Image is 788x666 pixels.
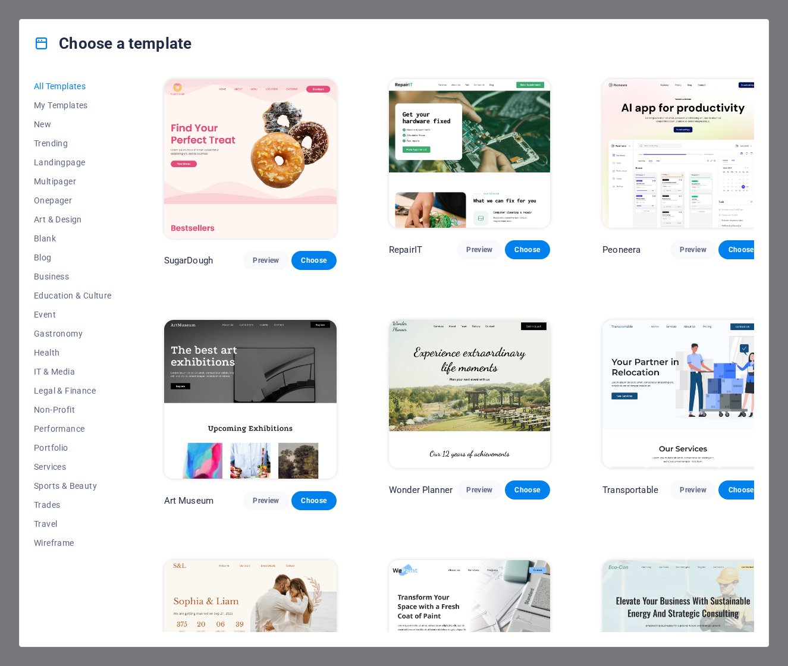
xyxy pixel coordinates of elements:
button: Landingpage [34,153,112,172]
button: Choose [291,251,337,270]
span: Portfolio [34,443,112,453]
span: Gastronomy [34,329,112,338]
span: Onepager [34,196,112,205]
span: Event [34,310,112,319]
span: Trades [34,500,112,510]
span: All Templates [34,81,112,91]
span: Choose [514,485,541,495]
button: Health [34,343,112,362]
span: Landingpage [34,158,112,167]
button: Services [34,457,112,476]
button: Choose [505,480,550,499]
img: RepairIT [389,79,550,228]
button: Wireframe [34,533,112,552]
button: Art & Design [34,210,112,229]
img: Wonder Planner [389,320,550,469]
button: Trades [34,495,112,514]
span: Business [34,272,112,281]
button: Event [34,305,112,324]
button: Legal & Finance [34,381,112,400]
button: IT & Media [34,362,112,381]
button: Blog [34,248,112,267]
button: Choose [291,491,337,510]
p: SugarDough [164,255,213,266]
button: Multipager [34,172,112,191]
button: Preview [457,240,502,259]
p: RepairIT [389,244,422,256]
button: Choose [505,240,550,259]
span: Education & Culture [34,291,112,300]
span: Choose [728,485,754,495]
button: Choose [718,480,764,499]
button: Blank [34,229,112,248]
span: Trending [34,139,112,148]
button: Portfolio [34,438,112,457]
button: Preview [243,491,288,510]
span: New [34,120,112,129]
img: Art Museum [164,320,337,479]
p: Peoneera [602,244,641,256]
img: SugarDough [164,79,337,238]
h4: Choose a template [34,34,191,53]
p: Wonder Planner [389,484,453,496]
span: Preview [466,245,492,255]
span: Blog [34,253,112,262]
span: Wireframe [34,538,112,548]
button: Non-Profit [34,400,112,419]
button: Onepager [34,191,112,210]
span: Performance [34,424,112,433]
img: Peoneera [602,79,764,228]
p: Art Museum [164,495,214,507]
button: Gastronomy [34,324,112,343]
button: Preview [670,240,715,259]
button: New [34,115,112,134]
span: Blank [34,234,112,243]
button: Preview [457,480,502,499]
button: Performance [34,419,112,438]
span: IT & Media [34,367,112,376]
p: Transportable [602,484,658,496]
span: Health [34,348,112,357]
span: Non-Profit [34,405,112,414]
button: Sports & Beauty [34,476,112,495]
span: Sports & Beauty [34,481,112,491]
button: Preview [243,251,288,270]
span: Legal & Finance [34,386,112,395]
span: Art & Design [34,215,112,224]
span: Choose [728,245,754,255]
span: Travel [34,519,112,529]
button: Trending [34,134,112,153]
span: Preview [253,256,279,265]
button: Business [34,267,112,286]
button: Travel [34,514,112,533]
span: Preview [253,496,279,505]
span: Choose [301,496,327,505]
button: Education & Culture [34,286,112,305]
span: Preview [680,485,706,495]
button: Choose [718,240,764,259]
span: Choose [514,245,541,255]
button: My Templates [34,96,112,115]
button: All Templates [34,77,112,96]
span: Services [34,462,112,472]
span: Choose [301,256,327,265]
span: Preview [466,485,492,495]
span: Multipager [34,177,112,186]
span: My Templates [34,100,112,110]
button: Preview [670,480,715,499]
span: Preview [680,245,706,255]
img: Transportable [602,320,764,469]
